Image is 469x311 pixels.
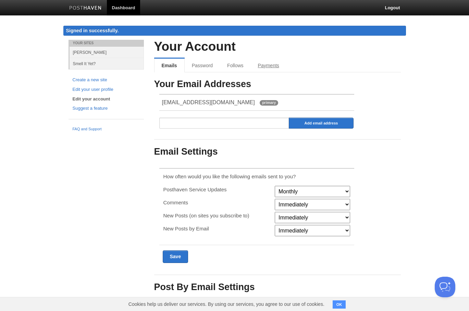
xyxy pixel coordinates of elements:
[251,59,286,72] a: Payments
[163,199,271,206] p: Comments
[70,58,144,69] a: Smell It Yet?
[122,297,331,311] span: Cookies help us deliver our services. By using our services, you agree to our use of cookies.
[69,6,102,11] img: Posthaven-bar
[73,76,140,84] a: Create a new site
[435,277,455,297] iframe: Help Scout Beacon - Open
[333,300,346,309] button: OK
[70,47,144,58] a: [PERSON_NAME]
[73,86,140,93] a: Edit your user profile
[63,26,406,36] div: Signed in successfully.
[289,118,354,129] input: Add email address
[73,96,140,103] a: Edit your account
[154,79,401,89] h3: Your Email Addresses
[163,186,271,193] p: Posthaven Service Updates
[163,173,350,180] p: How often would you like the following emails sent to you?
[154,282,401,292] h3: Post By Email Settings
[69,40,144,47] li: Your Sites
[73,126,140,132] a: FAQ and Support
[260,100,278,106] span: primary
[185,59,220,72] a: Password
[163,212,271,219] p: New Posts (on sites you subscribe to)
[73,105,140,112] a: Suggest a feature
[163,250,188,263] input: Save
[220,59,250,72] a: Follows
[154,40,401,54] h2: Your Account
[154,147,401,157] h3: Email Settings
[163,225,271,232] p: New Posts by Email
[162,99,255,105] span: [EMAIL_ADDRESS][DOMAIN_NAME]
[154,59,185,72] a: Emails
